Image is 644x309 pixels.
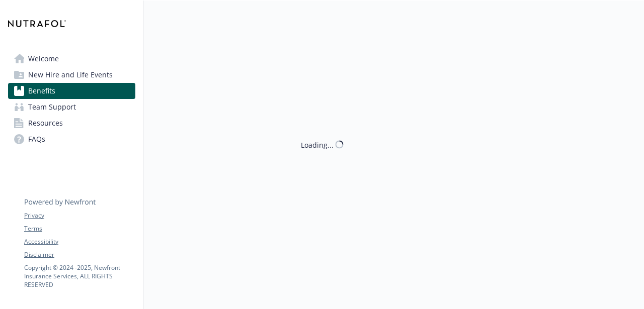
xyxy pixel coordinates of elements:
[28,67,113,83] span: New Hire and Life Events
[28,131,45,147] span: FAQs
[8,99,135,115] a: Team Support
[24,250,135,259] a: Disclaimer
[24,211,135,220] a: Privacy
[8,67,135,83] a: New Hire and Life Events
[8,51,135,67] a: Welcome
[8,131,135,147] a: FAQs
[24,263,135,289] p: Copyright © 2024 - 2025 , Newfront Insurance Services, ALL RIGHTS RESERVED
[28,51,59,67] span: Welcome
[28,99,76,115] span: Team Support
[28,83,55,99] span: Benefits
[24,224,135,233] a: Terms
[301,139,334,150] div: Loading...
[28,115,63,131] span: Resources
[8,115,135,131] a: Resources
[8,83,135,99] a: Benefits
[24,237,135,246] a: Accessibility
